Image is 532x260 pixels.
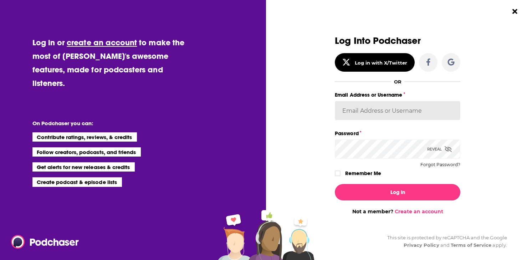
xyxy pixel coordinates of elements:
[32,162,135,172] li: Get alerts for new releases & credits
[335,36,460,46] h3: Log Into Podchaser
[32,132,137,142] li: Contribute ratings, reviews, & credits
[32,120,175,127] li: On Podchaser you can:
[395,208,443,215] a: Create an account
[32,147,141,157] li: Follow creators, podcasts, and friends
[420,162,460,167] button: Forgot Password?
[427,139,452,159] div: Reveal
[335,101,460,120] input: Email Address or Username
[32,177,122,187] li: Create podcast & episode lists
[451,242,492,248] a: Terms of Service
[394,79,401,85] div: OR
[508,5,522,18] button: Close Button
[11,235,80,249] img: Podchaser - Follow, Share and Rate Podcasts
[11,235,74,249] a: Podchaser - Follow, Share and Rate Podcasts
[67,37,137,47] a: create an account
[345,169,381,178] label: Remember Me
[335,129,460,138] label: Password
[335,90,460,100] label: Email Address or Username
[404,242,439,248] a: Privacy Policy
[335,208,460,215] div: Not a member?
[335,53,415,72] button: Log in with X/Twitter
[335,184,460,200] button: Log In
[355,60,407,66] div: Log in with X/Twitter
[382,234,507,249] div: This site is protected by reCAPTCHA and the Google and apply.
